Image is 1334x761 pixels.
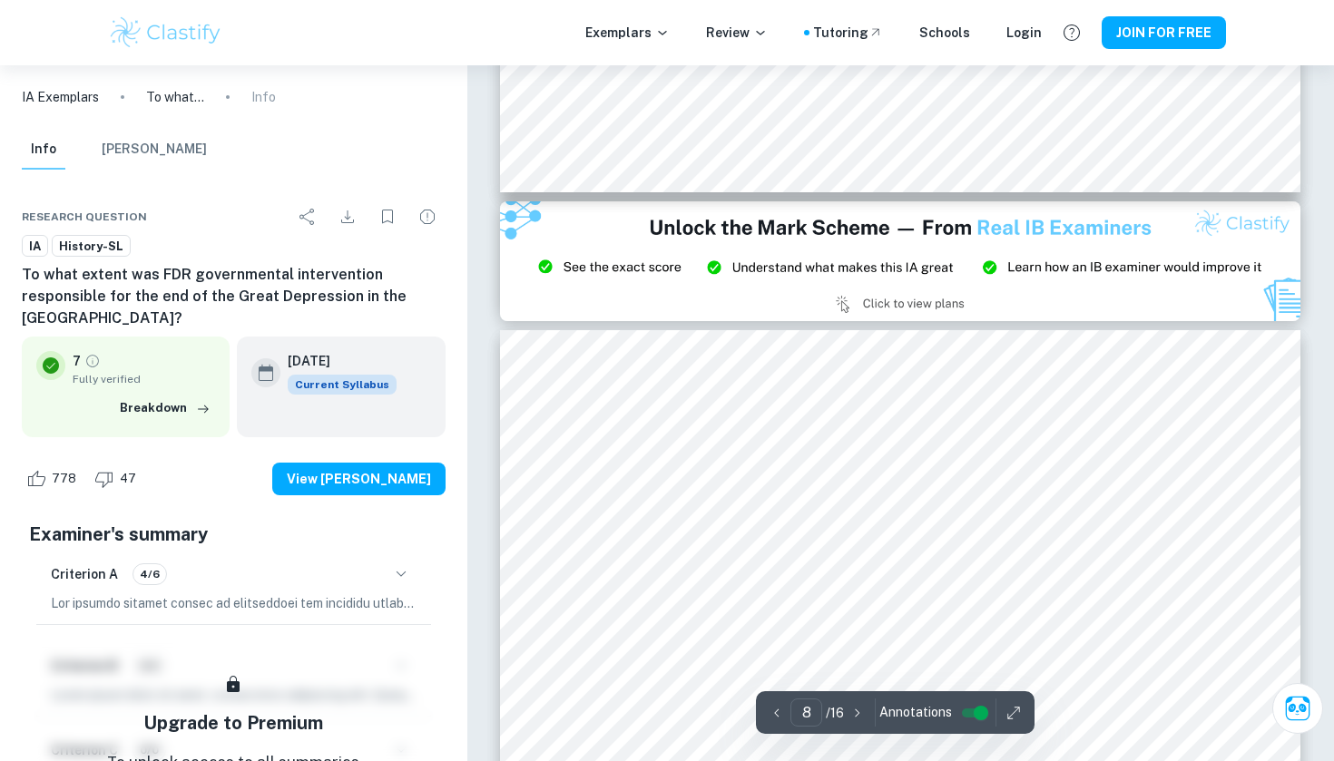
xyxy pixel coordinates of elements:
[585,23,670,43] p: Exemplars
[22,264,446,329] h6: To what extent was FDR governmental intervention responsible for the end of the Great Depression ...
[22,235,48,258] a: IA
[52,235,131,258] a: History-SL
[251,87,276,107] p: Info
[143,709,323,737] h5: Upgrade to Premium
[73,371,215,387] span: Fully verified
[369,199,406,235] div: Bookmark
[879,703,952,722] span: Annotations
[826,703,844,723] p: / 16
[706,23,768,43] p: Review
[289,199,326,235] div: Share
[23,238,47,256] span: IA
[53,238,130,256] span: History-SL
[51,593,417,613] p: Lor ipsumdo sitamet consec ad elitseddoei tem incididu utlabore etd mag aliquaenim adminimveniam:...
[919,23,970,43] a: Schools
[1272,683,1323,734] button: Ask Clai
[51,564,118,584] h6: Criterion A
[73,351,81,371] p: 7
[22,209,147,225] span: Research question
[42,470,86,488] span: 778
[102,130,207,170] button: [PERSON_NAME]
[1056,17,1087,48] button: Help and Feedback
[108,15,223,51] img: Clastify logo
[272,463,446,495] button: View [PERSON_NAME]
[133,566,166,582] span: 4/6
[110,470,146,488] span: 47
[1102,16,1226,49] button: JOIN FOR FREE
[22,130,65,170] button: Info
[115,395,215,422] button: Breakdown
[1006,23,1042,43] a: Login
[409,199,446,235] div: Report issue
[22,87,99,107] a: IA Exemplars
[146,87,204,107] p: To what extent was FDR governmental intervention responsible for the end of the Great Depression ...
[288,351,382,371] h6: [DATE]
[84,353,101,369] a: Grade fully verified
[813,23,883,43] a: Tutoring
[288,375,397,395] div: This exemplar is based on the current syllabus. Feel free to refer to it for inspiration/ideas wh...
[29,521,438,548] h5: Examiner's summary
[500,201,1300,321] img: Ad
[90,464,146,493] div: Dislike
[22,464,86,493] div: Like
[288,375,397,395] span: Current Syllabus
[329,199,366,235] div: Download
